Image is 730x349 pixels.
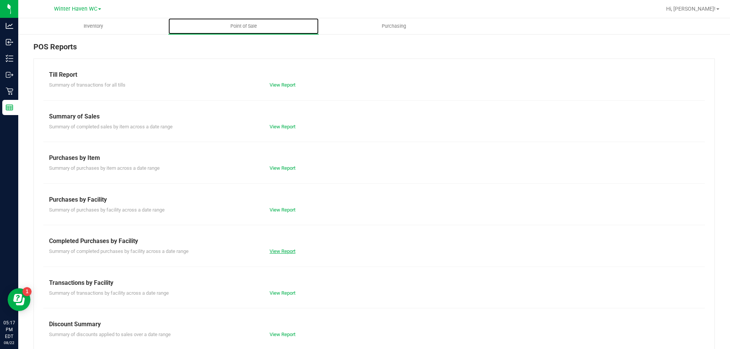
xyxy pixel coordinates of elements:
div: Till Report [49,70,699,79]
inline-svg: Retail [6,87,13,95]
a: View Report [270,207,295,213]
div: Completed Purchases by Facility [49,237,699,246]
a: Point of Sale [168,18,319,34]
span: Summary of transactions for all tills [49,82,125,88]
inline-svg: Inbound [6,38,13,46]
a: View Report [270,82,295,88]
a: View Report [270,124,295,129]
span: Summary of completed sales by item across a date range [49,124,173,129]
span: Point of Sale [220,23,267,30]
a: View Report [270,165,295,171]
div: Discount Summary [49,320,699,329]
span: Summary of purchases by item across a date range [49,165,160,171]
p: 05:17 PM EDT [3,319,15,340]
inline-svg: Outbound [6,71,13,79]
iframe: Resource center unread badge [22,287,32,296]
inline-svg: Reports [6,104,13,111]
iframe: Resource center [8,288,30,311]
span: Winter Haven WC [54,6,97,12]
span: Summary of transactions by facility across a date range [49,290,169,296]
span: Summary of discounts applied to sales over a date range [49,332,171,337]
p: 08/22 [3,340,15,346]
div: POS Reports [33,41,715,58]
span: Purchasing [371,23,416,30]
inline-svg: Analytics [6,22,13,30]
div: Purchases by Item [49,153,699,163]
a: View Report [270,290,295,296]
inline-svg: Inventory [6,55,13,62]
span: Summary of completed purchases by facility across a date range [49,248,189,254]
a: Purchasing [319,18,469,34]
span: Summary of purchases by facility across a date range [49,207,165,213]
span: Hi, [PERSON_NAME]! [666,6,716,12]
a: Inventory [18,18,168,34]
span: Inventory [73,23,113,30]
div: Transactions by Facility [49,278,699,287]
div: Summary of Sales [49,112,699,121]
a: View Report [270,332,295,337]
div: Purchases by Facility [49,195,699,204]
a: View Report [270,248,295,254]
